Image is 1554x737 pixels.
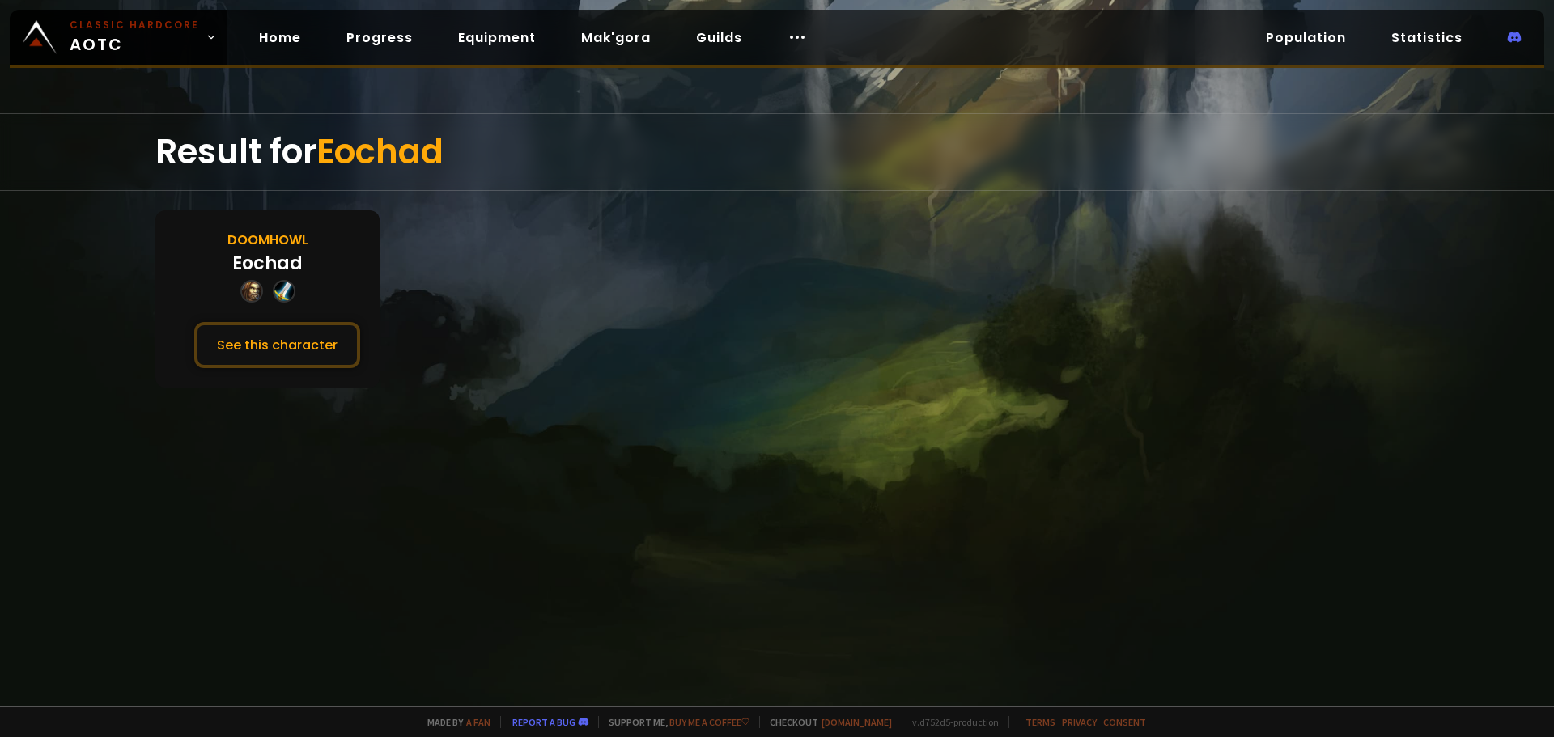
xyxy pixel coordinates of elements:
a: Report a bug [512,716,575,728]
div: Eochad [232,250,303,277]
a: Guilds [683,21,755,54]
a: Population [1253,21,1359,54]
span: Eochad [316,128,444,176]
a: Consent [1103,716,1146,728]
span: Made by [418,716,490,728]
a: Privacy [1062,716,1097,728]
a: [DOMAIN_NAME] [822,716,892,728]
a: Terms [1025,716,1055,728]
a: Classic HardcoreAOTC [10,10,227,65]
span: v. d752d5 - production [902,716,999,728]
small: Classic Hardcore [70,18,199,32]
span: Support me, [598,716,749,728]
span: Checkout [759,716,892,728]
a: Buy me a coffee [669,716,749,728]
a: Progress [333,21,426,54]
button: See this character [194,322,360,368]
div: Result for [155,114,1399,190]
span: AOTC [70,18,199,57]
a: Equipment [445,21,549,54]
a: a fan [466,716,490,728]
a: Statistics [1378,21,1475,54]
a: Home [246,21,314,54]
div: Doomhowl [227,230,308,250]
a: Mak'gora [568,21,664,54]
